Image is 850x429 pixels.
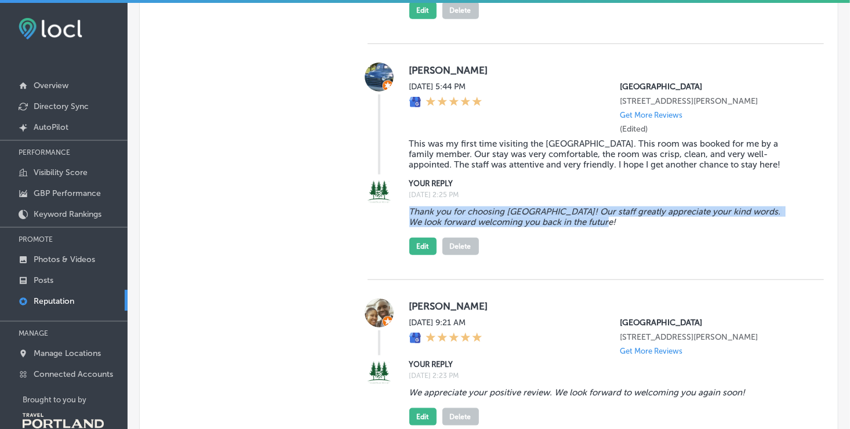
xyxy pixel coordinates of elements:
p: Brought to you by [23,395,128,404]
p: AutoPilot [34,122,68,132]
label: [DATE] 2:23 PM [409,372,805,380]
button: Edit [409,2,437,19]
div: 5 Stars [426,332,482,345]
label: [DATE] 9:21 AM [409,318,482,328]
label: YOUR REPLY [409,360,805,369]
p: Cedartree Hotel [620,82,805,92]
blockquote: Thank you for choosing [GEOGRAPHIC_DATA]! Our staff greatly appreciate your kind words. We look f... [409,206,805,227]
img: Image [365,177,394,206]
p: 4901 NE Five Oaks Dr [620,332,805,342]
img: Travel Portland [23,413,104,428]
p: GBP Performance [34,188,101,198]
label: [PERSON_NAME] [409,64,805,76]
p: Directory Sync [34,101,89,111]
img: fda3e92497d09a02dc62c9cd864e3231.png [19,18,82,39]
p: Reputation [34,296,74,306]
p: Get More Reviews [620,347,682,355]
p: 4901 NE Five Oaks Dr [620,96,805,106]
label: [DATE] 5:44 PM [409,82,482,92]
div: 5 Stars [426,96,482,109]
button: Edit [409,238,437,255]
img: Image [365,358,394,387]
blockquote: This was my first time visiting the [GEOGRAPHIC_DATA]. This room was booked for me by a family me... [409,139,805,170]
blockquote: We appreciate your positive review. We look forward to welcoming you again soon! [409,387,805,398]
p: Get More Reviews [620,111,682,119]
button: Delete [442,408,479,426]
label: [PERSON_NAME] [409,300,805,312]
p: Posts [34,275,53,285]
p: Cedartree Hotel [620,318,805,328]
button: Delete [442,2,479,19]
label: (Edited) [620,124,648,134]
label: [DATE] 2:25 PM [409,191,805,199]
p: Overview [34,81,68,90]
p: Visibility Score [34,168,88,177]
p: Keyword Rankings [34,209,101,219]
p: Manage Locations [34,348,101,358]
p: Connected Accounts [34,369,113,379]
button: Delete [442,238,479,255]
button: Edit [409,408,437,426]
p: Photos & Videos [34,255,95,264]
label: YOUR REPLY [409,179,805,188]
